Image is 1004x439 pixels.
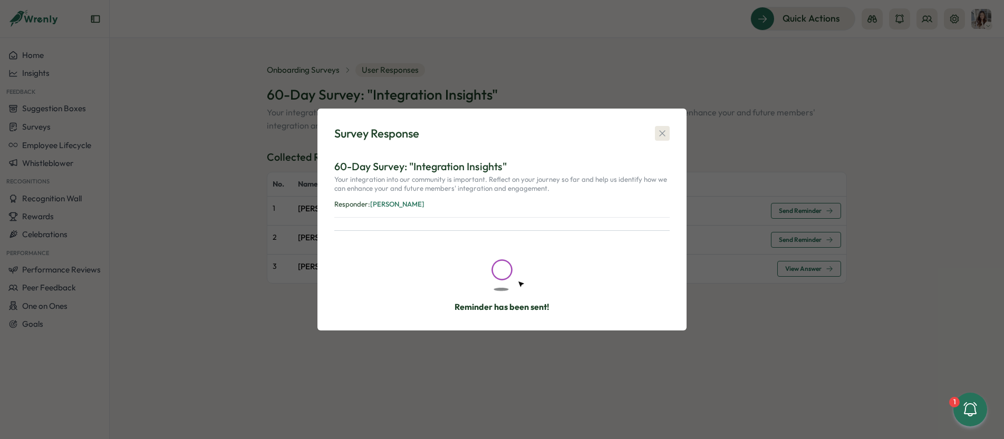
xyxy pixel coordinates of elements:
[370,200,424,208] span: [PERSON_NAME]
[334,159,670,175] p: 60-Day Survey: "Integration Insights"
[334,200,370,208] span: Responder:
[334,125,419,142] div: Survey Response
[949,397,960,407] div: 1
[476,243,528,296] img: Success
[953,393,987,426] button: 1
[334,175,670,198] p: Your integration into our community is important. Reflect on your journey so far and help us iden...
[455,300,549,314] p: Reminder has been sent!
